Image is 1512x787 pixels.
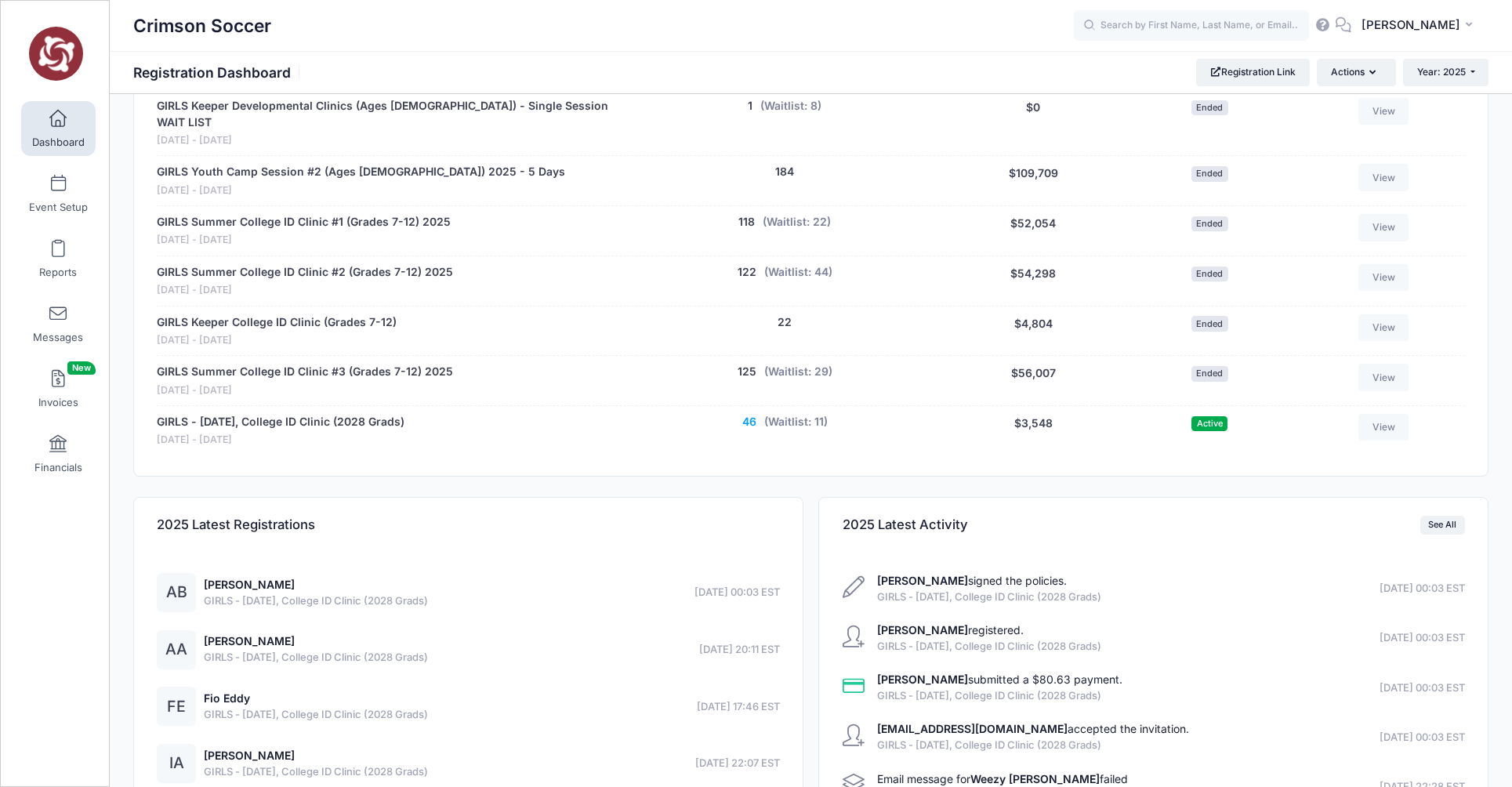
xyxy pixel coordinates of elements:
[29,201,88,214] span: Event Setup
[843,502,968,547] h4: 2025 Latest Activity
[21,231,96,286] a: Reports
[877,772,1128,785] span: Email message for failed
[877,589,1101,605] span: GIRLS - [DATE], College ID Clinic (2028 Grads)
[1191,316,1228,331] span: Ended
[1380,630,1465,646] span: [DATE] 00:03 EST
[38,396,78,409] span: Invoices
[941,98,1125,148] div: $0
[157,701,196,714] a: FE
[694,585,780,600] span: [DATE] 00:03 EST
[877,574,1067,587] a: [PERSON_NAME]signed the policies.
[204,634,295,647] a: [PERSON_NAME]
[1191,166,1228,181] span: Ended
[157,630,196,669] div: AA
[697,699,780,715] span: [DATE] 17:46 EST
[1196,59,1310,85] a: Registration Link
[1191,216,1228,231] span: Ended
[775,164,794,180] button: 184
[204,749,295,762] a: [PERSON_NAME]
[1362,16,1460,34] span: [PERSON_NAME]
[157,183,565,198] span: [DATE] - [DATE]
[1420,516,1465,535] a: See All
[21,426,96,481] a: Financials
[157,364,453,380] a: GIRLS Summer College ID Clinic #3 (Grades 7-12) 2025
[204,764,428,780] span: GIRLS - [DATE], College ID Clinic (2028 Grads)
[877,673,968,686] strong: [PERSON_NAME]
[204,691,250,705] a: Fio Eddy
[21,296,96,351] a: Messages
[133,8,271,44] h1: Crimson Soccer
[133,64,304,81] h1: Registration Dashboard
[204,707,428,723] span: GIRLS - [DATE], College ID Clinic (2028 Grads)
[1191,267,1228,281] span: Ended
[1317,59,1395,85] button: Actions
[764,264,832,281] button: (Waitlist: 44)
[157,383,453,398] span: [DATE] - [DATE]
[1351,8,1488,44] button: [PERSON_NAME]
[941,414,1125,448] div: $3,548
[157,233,451,248] span: [DATE] - [DATE]
[1,16,111,91] a: Crimson Soccer
[941,214,1125,248] div: $52,054
[1403,59,1488,85] button: Year: 2025
[941,164,1125,198] div: $109,709
[204,650,428,666] span: GIRLS - [DATE], College ID Clinic (2028 Grads)
[738,214,755,230] button: 118
[157,214,451,230] a: GIRLS Summer College ID Clinic #1 (Grades 7-12) 2025
[157,414,404,430] a: GIRLS - [DATE], College ID Clinic (2028 Grads)
[1358,364,1409,390] a: View
[738,364,756,380] button: 125
[877,688,1122,704] span: GIRLS - [DATE], College ID Clinic (2028 Grads)
[1380,581,1465,597] span: [DATE] 00:03 EST
[21,361,96,416] a: InvoicesNew
[1380,680,1465,696] span: [DATE] 00:03 EST
[204,593,428,609] span: GIRLS - [DATE], College ID Clinic (2028 Grads)
[157,98,620,131] a: GIRLS Keeper Developmental Clinics (Ages [DEMOGRAPHIC_DATA]) - Single Session WAIT LIST
[695,756,780,771] span: [DATE] 22:07 EST
[157,757,196,771] a: IA
[1191,366,1228,381] span: Ended
[1358,264,1409,291] a: View
[941,264,1125,298] div: $54,298
[877,639,1101,655] span: GIRLS - [DATE], College ID Clinic (2028 Grads)
[764,364,832,380] button: (Waitlist: 29)
[39,266,77,279] span: Reports
[157,502,315,547] h4: 2025 Latest Registrations
[1358,414,1409,441] a: View
[742,414,756,430] button: 46
[748,98,752,114] button: 1
[1380,730,1465,745] span: [DATE] 00:03 EST
[877,738,1189,753] span: GIRLS - [DATE], College ID Clinic (2028 Grads)
[33,331,83,344] span: Messages
[941,364,1125,397] div: $56,007
[1358,164,1409,190] a: View
[157,133,620,148] span: [DATE] - [DATE]
[204,578,295,591] a: [PERSON_NAME]
[699,642,780,658] span: [DATE] 20:11 EST
[157,433,404,448] span: [DATE] - [DATE]
[877,574,968,587] strong: [PERSON_NAME]
[1191,416,1227,431] span: Active
[67,361,96,375] span: New
[970,772,1100,785] strong: Weezy [PERSON_NAME]
[157,687,196,726] div: FE
[21,101,96,156] a: Dashboard
[157,164,565,180] a: GIRLS Youth Camp Session #2 (Ages [DEMOGRAPHIC_DATA]) 2025 - 5 Days
[877,722,1068,735] strong: [EMAIL_ADDRESS][DOMAIN_NAME]
[738,264,756,281] button: 122
[877,623,968,636] strong: [PERSON_NAME]
[157,573,196,612] div: AB
[877,623,1024,636] a: [PERSON_NAME]registered.
[1358,214,1409,241] a: View
[877,722,1189,735] a: [EMAIL_ADDRESS][DOMAIN_NAME]accepted the invitation.
[157,333,397,348] span: [DATE] - [DATE]
[32,136,85,149] span: Dashboard
[1191,100,1228,115] span: Ended
[157,314,397,331] a: GIRLS Keeper College ID Clinic (Grades 7-12)
[763,214,831,230] button: (Waitlist: 22)
[157,644,196,657] a: AA
[157,586,196,600] a: AB
[877,673,1122,686] a: [PERSON_NAME]submitted a $80.63 payment.
[941,314,1125,348] div: $4,804
[157,264,453,281] a: GIRLS Summer College ID Clinic #2 (Grades 7-12) 2025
